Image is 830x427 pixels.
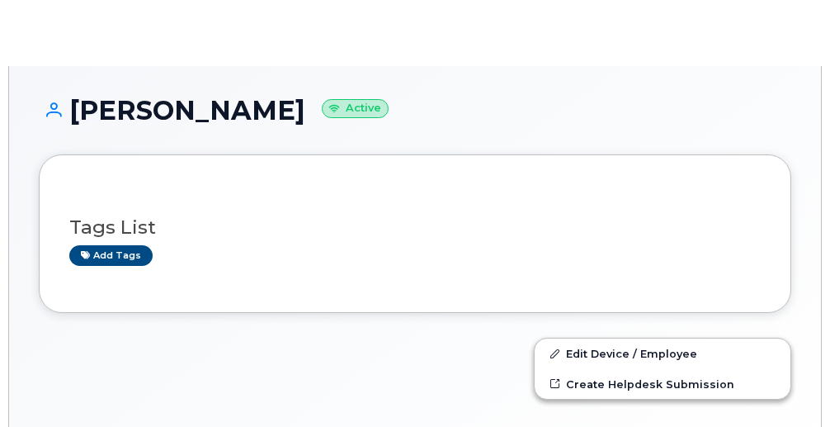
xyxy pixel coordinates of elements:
a: Edit Device / Employee [535,339,790,368]
h1: [PERSON_NAME] [39,96,791,125]
a: Create Helpdesk Submission [535,369,790,399]
a: Add tags [69,245,153,266]
small: Active [322,99,389,118]
h3: Tags List [69,217,761,238]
